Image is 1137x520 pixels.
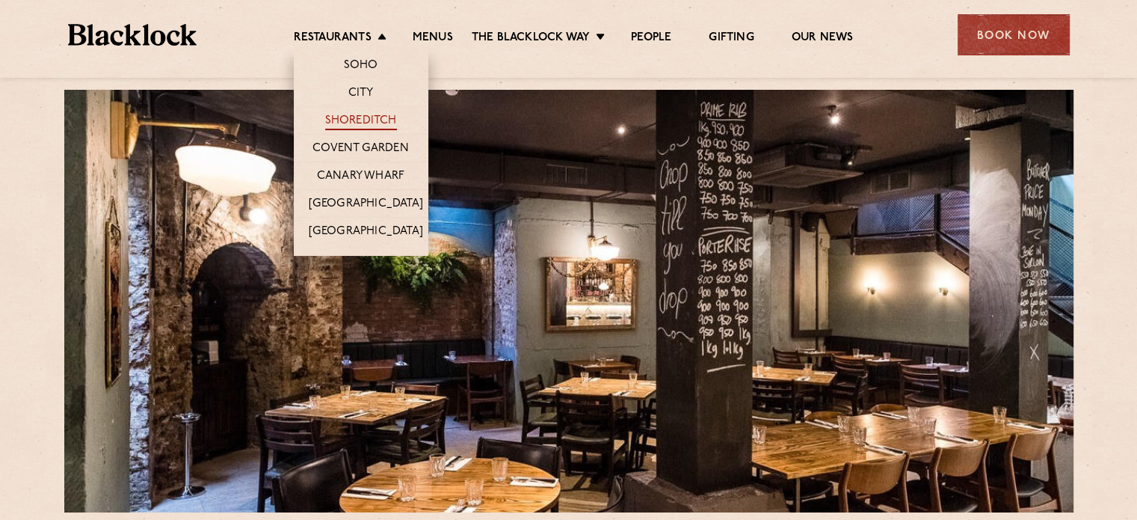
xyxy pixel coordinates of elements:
a: Canary Wharf [317,169,404,186]
a: Menus [413,31,453,47]
img: BL_Textured_Logo-footer-cropped.svg [68,24,197,46]
a: Our News [792,31,854,47]
a: Restaurants [294,31,372,47]
a: Covent Garden [312,141,409,158]
div: Book Now [958,14,1070,55]
a: The Blacklock Way [472,31,590,47]
a: People [631,31,671,47]
a: Gifting [709,31,754,47]
a: [GEOGRAPHIC_DATA] [309,224,423,241]
a: Shoreditch [325,114,397,130]
a: Soho [344,58,378,75]
a: City [348,86,374,103]
a: [GEOGRAPHIC_DATA] [309,197,423,213]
